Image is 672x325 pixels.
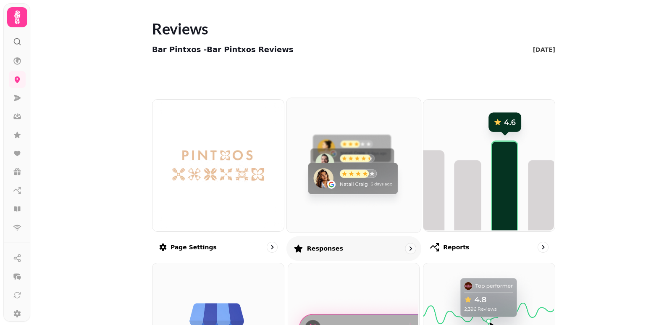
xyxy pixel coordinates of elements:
a: ResponsesResponses [286,98,421,261]
p: Responses [307,244,343,253]
svg: go to [406,244,415,253]
img: Responses [286,97,420,231]
a: Bar Pintxos ReviewsPage settings [152,99,284,259]
p: Page settings [171,243,217,251]
p: Bar Pintxos - Bar Pintxos Reviews [152,44,294,55]
a: ReportsReports [423,99,555,259]
img: Reports [423,99,554,230]
svg: go to [268,243,276,251]
p: Reports [443,243,469,251]
svg: go to [539,243,547,251]
img: Bar Pintxos Reviews [169,138,267,192]
p: [DATE] [533,45,555,54]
